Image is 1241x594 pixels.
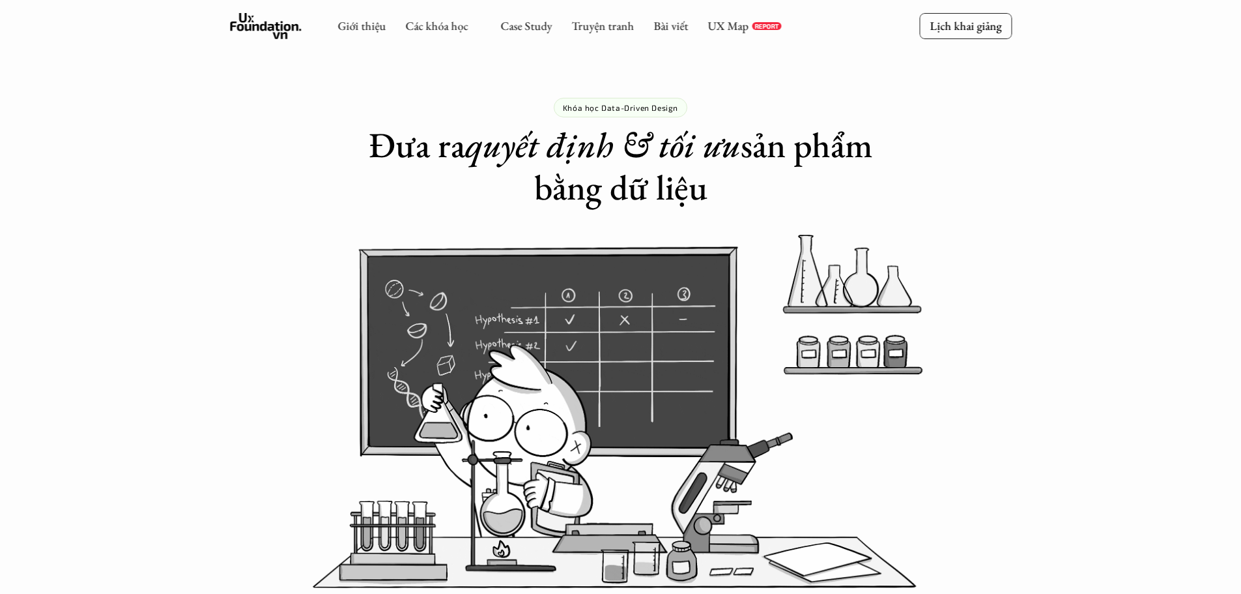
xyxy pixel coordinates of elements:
a: Case Study [500,18,552,33]
a: UX Map [707,18,749,33]
a: Giới thiệu [337,18,386,33]
em: quyết định & tối ưu [465,122,741,168]
p: Khóa học Data-Driven Design [563,103,678,112]
a: Lịch khai giảng [919,13,1012,38]
p: Lịch khai giảng [930,18,1001,33]
h1: Đưa ra sản phẩm bằng dữ liệu [360,124,881,209]
a: Truyện tranh [571,18,634,33]
a: Bài viết [653,18,688,33]
a: Các khóa học [405,18,468,33]
p: REPORT [754,22,778,30]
